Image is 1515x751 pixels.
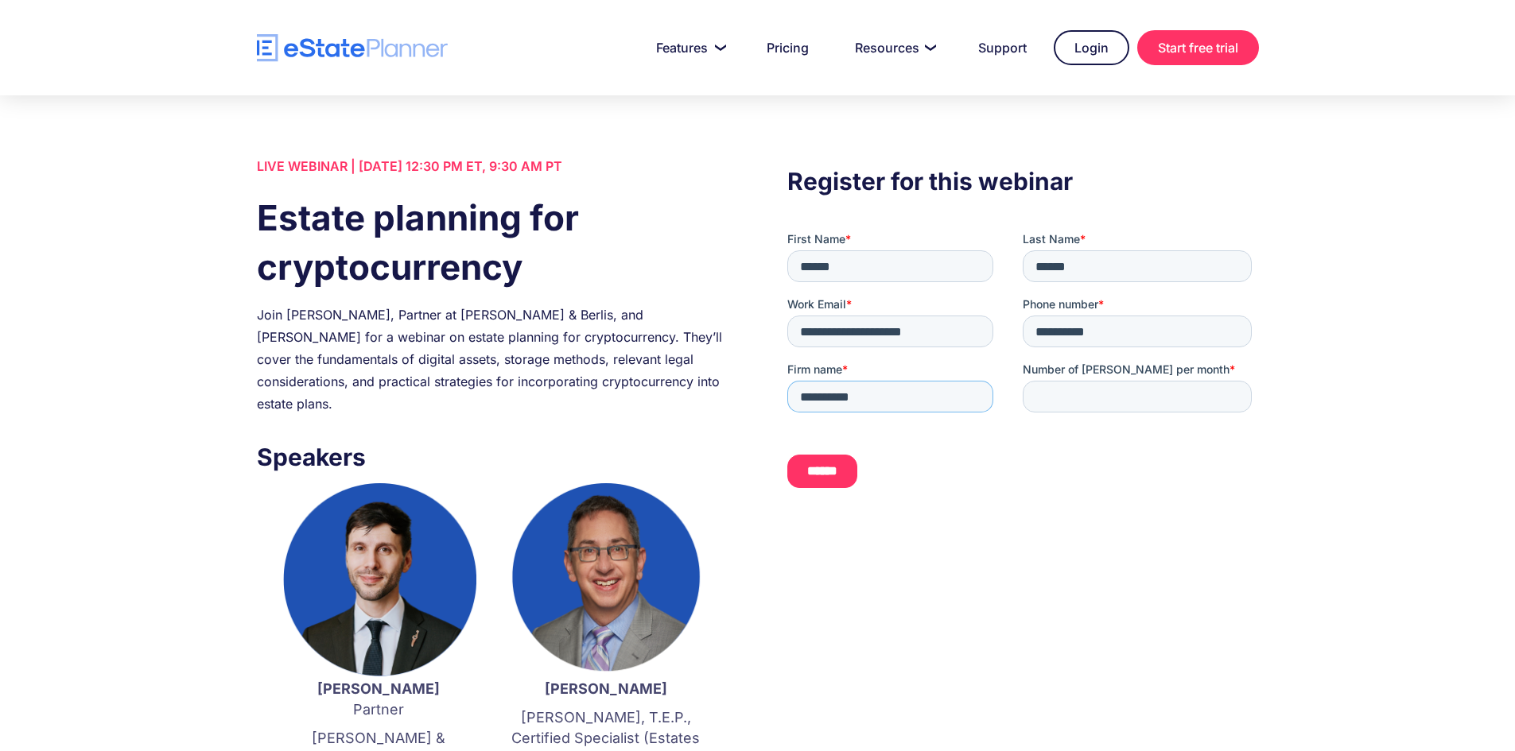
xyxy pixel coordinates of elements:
[959,32,1046,64] a: Support
[836,32,951,64] a: Resources
[257,193,728,292] h1: Estate planning for cryptocurrency
[545,680,667,697] strong: [PERSON_NAME]
[787,163,1258,199] h3: Register for this webinar
[1137,30,1259,65] a: Start free trial
[257,304,728,415] div: Join [PERSON_NAME], Partner at [PERSON_NAME] & Berlis, and [PERSON_NAME] for a webinar on estate ...
[1054,30,1129,65] a: Login
[257,155,728,177] div: LIVE WEBINAR | [DATE] 12:30 PM ET, 9:30 AM PT
[317,680,440,697] strong: [PERSON_NAME]
[637,32,740,64] a: Features
[748,32,828,64] a: Pricing
[787,231,1258,501] iframe: Form 0
[257,34,448,62] a: home
[257,439,728,475] h3: Speakers
[281,679,476,720] p: Partner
